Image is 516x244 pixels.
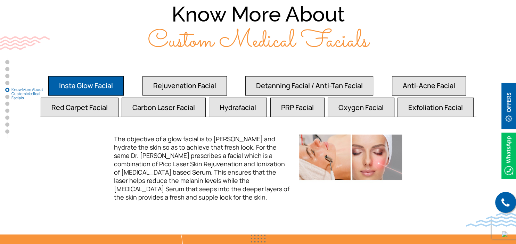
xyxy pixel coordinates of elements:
[114,135,289,201] span: The objective of a glow facial is to [PERSON_NAME] and hydrate the skin so as to achieve that fre...
[328,98,394,117] button: Oxygen Facial
[398,98,474,117] button: Exfoliation Facial
[501,151,516,159] a: Whatsappicon
[142,76,227,96] button: Rejuvenation Facial
[5,88,9,92] a: Know More About Custom Medical Facials
[11,87,46,100] span: Know More About Custom Medical Facials
[501,83,516,129] img: offerBt
[148,24,369,60] span: Custom Medical Facials
[270,98,325,117] button: PRP Facial
[502,232,507,237] img: up-blue-arrow.svg
[36,2,481,57] h2: Know More About
[245,76,373,96] button: Detanning Facial / Anti-Tan Facial
[466,213,516,227] img: bluewave
[41,98,118,117] button: Red Carpet Facial
[122,98,206,117] button: Carbon Laser Facial
[501,133,516,179] img: Whatsappicon
[48,76,124,96] button: Insta Glow Facial
[392,76,466,96] button: Anti-Acne Facial
[209,98,267,117] button: Hydrafacial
